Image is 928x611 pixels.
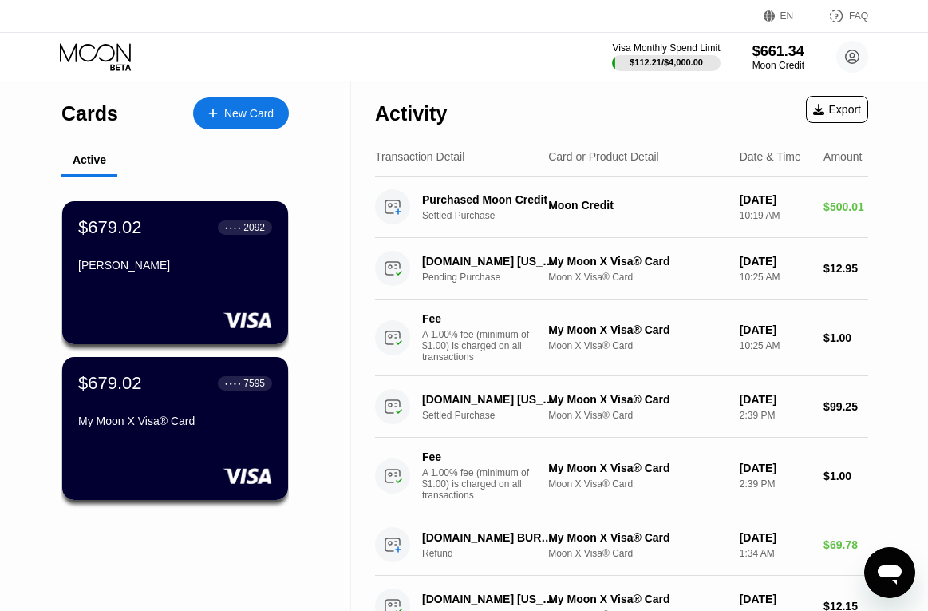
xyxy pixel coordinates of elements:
[740,150,801,163] div: Date & Time
[422,255,556,268] div: [DOMAIN_NAME] [US_STATE][GEOGRAPHIC_DATA]
[78,217,142,238] div: $679.02
[740,478,811,490] div: 2:39 PM
[752,43,804,60] div: $661.34
[864,547,915,598] iframe: Schaltfläche zum Öffnen des Messaging-Fensters
[764,8,812,24] div: EN
[823,400,868,413] div: $99.25
[225,381,241,386] div: ● ● ● ●
[422,312,534,325] div: Fee
[78,259,272,272] div: [PERSON_NAME]
[548,593,727,605] div: My Moon X Visa® Card
[740,393,811,406] div: [DATE]
[740,255,811,268] div: [DATE]
[375,514,868,576] div: [DOMAIN_NAME] BURGAS BGRefundMy Moon X Visa® CardMoon X Visa® Card[DATE]1:34 AM$69.78
[548,548,727,559] div: Moon X Visa® Card
[375,177,868,238] div: Purchased Moon CreditSettled PurchaseMoon Credit[DATE]10:19 AM$500.01
[740,323,811,336] div: [DATE]
[823,470,868,482] div: $1.00
[548,340,727,351] div: Moon X Visa® Card
[422,410,567,421] div: Settled Purchase
[548,462,727,474] div: My Moon X Visa® Card
[780,10,794,22] div: EN
[62,201,288,344] div: $679.02● ● ● ●2092[PERSON_NAME]
[612,42,720,71] div: Visa Monthly Spend Limit$112.21/$4,000.00
[422,329,542,363] div: A 1.00% fee (minimum of $1.00) is charged on all transactions
[422,593,556,605] div: [DOMAIN_NAME] [US_STATE][GEOGRAPHIC_DATA]
[243,378,265,389] div: 7595
[812,8,868,24] div: FAQ
[73,153,106,166] div: Active
[823,150,862,163] div: Amount
[823,200,868,213] div: $500.01
[548,272,727,283] div: Moon X Visa® Card
[752,60,804,71] div: Moon Credit
[375,102,447,125] div: Activity
[193,97,289,129] div: New Card
[375,238,868,300] div: [DOMAIN_NAME] [US_STATE][GEOGRAPHIC_DATA]Pending PurchaseMy Moon X Visa® CardMoon X Visa® Card[DA...
[548,393,727,406] div: My Moon X Visa® Card
[849,10,868,22] div: FAQ
[422,531,556,544] div: [DOMAIN_NAME] BURGAS BG
[548,323,727,336] div: My Moon X Visa® Card
[548,531,727,544] div: My Moon X Visa® Card
[548,150,659,163] div: Card or Product Detail
[548,199,727,212] div: Moon Credit
[422,272,567,283] div: Pending Purchase
[375,438,868,514] div: FeeA 1.00% fee (minimum of $1.00) is charged on all transactionsMy Moon X Visa® CardMoon X Visa® ...
[806,96,868,123] div: Export
[740,193,811,206] div: [DATE]
[225,225,241,230] div: ● ● ● ●
[740,272,811,283] div: 10:25 AM
[422,393,556,406] div: [DOMAIN_NAME] [US_STATE][GEOGRAPHIC_DATA]
[612,42,720,54] div: Visa Monthly Spend Limit
[752,43,804,71] div: $661.34Moon Credit
[823,262,868,275] div: $12.95
[548,255,727,268] div: My Moon X Visa® Card
[740,531,811,544] div: [DATE]
[78,415,272,427] div: My Moon X Visa® Card
[740,548,811,559] div: 1:34 AM
[224,107,274,121] div: New Card
[740,410,811,421] div: 2:39 PM
[813,103,861,116] div: Export
[375,376,868,438] div: [DOMAIN_NAME] [US_STATE][GEOGRAPHIC_DATA]Settled PurchaseMy Moon X Visa® CardMoon X Visa® Card[DA...
[548,478,727,490] div: Moon X Visa® Card
[78,373,142,394] div: $679.02
[422,210,567,221] div: Settled Purchase
[740,462,811,474] div: [DATE]
[548,410,727,421] div: Moon X Visa® Card
[823,331,868,344] div: $1.00
[422,467,542,501] div: A 1.00% fee (minimum of $1.00) is charged on all transactions
[740,210,811,221] div: 10:19 AM
[422,193,556,206] div: Purchased Moon Credit
[243,222,265,233] div: 2092
[422,548,567,559] div: Refund
[823,538,868,551] div: $69.78
[61,102,118,125] div: Cards
[740,593,811,605] div: [DATE]
[62,357,288,500] div: $679.02● ● ● ●7595My Moon X Visa® Card
[375,300,868,376] div: FeeA 1.00% fee (minimum of $1.00) is charged on all transactionsMy Moon X Visa® CardMoon X Visa® ...
[740,340,811,351] div: 10:25 AM
[375,150,464,163] div: Transaction Detail
[422,450,534,463] div: Fee
[630,58,703,67] div: $112.21 / $4,000.00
